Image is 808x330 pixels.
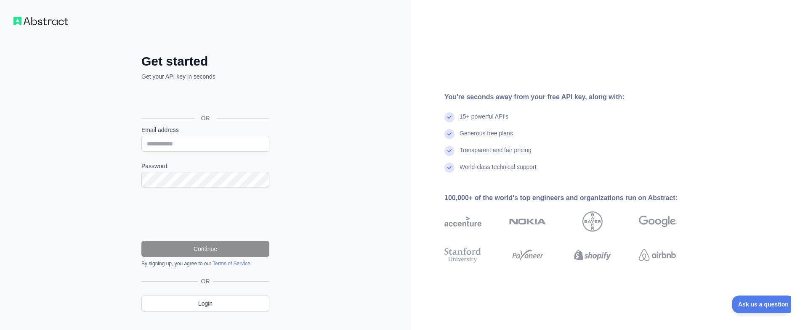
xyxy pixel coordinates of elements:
img: bayer [582,211,603,232]
h2: Get started [141,54,269,69]
p: Get your API key in seconds [141,72,269,81]
label: Password [141,162,269,170]
div: Transparent and fair pricing [460,146,532,163]
img: stanford university [444,246,481,264]
div: 100,000+ of the world's top engineers and organizations run on Abstract: [444,193,703,203]
img: check mark [444,112,454,122]
div: Sign in with Google. Opens in new tab [141,90,268,108]
img: google [639,211,676,232]
button: Continue [141,241,269,257]
img: accenture [444,211,481,232]
iframe: Sign in with Google Button [137,90,272,108]
div: You're seconds away from your free API key, along with: [444,92,703,102]
img: airbnb [639,246,676,264]
img: check mark [444,129,454,139]
label: Email address [141,126,269,134]
img: Workflow [13,17,68,25]
div: World-class technical support [460,163,537,180]
iframe: Toggle Customer Support [732,296,791,313]
span: OR [198,277,213,285]
div: Generous free plans [460,129,513,146]
iframe: reCAPTCHA [141,198,269,231]
div: 15+ powerful API's [460,112,508,129]
a: Login [141,296,269,312]
div: By signing up, you agree to our . [141,260,269,267]
img: shopify [574,246,611,264]
img: nokia [509,211,546,232]
a: Terms of Service [213,261,250,267]
img: check mark [444,163,454,173]
span: OR [194,114,217,122]
img: payoneer [509,246,546,264]
img: check mark [444,146,454,156]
